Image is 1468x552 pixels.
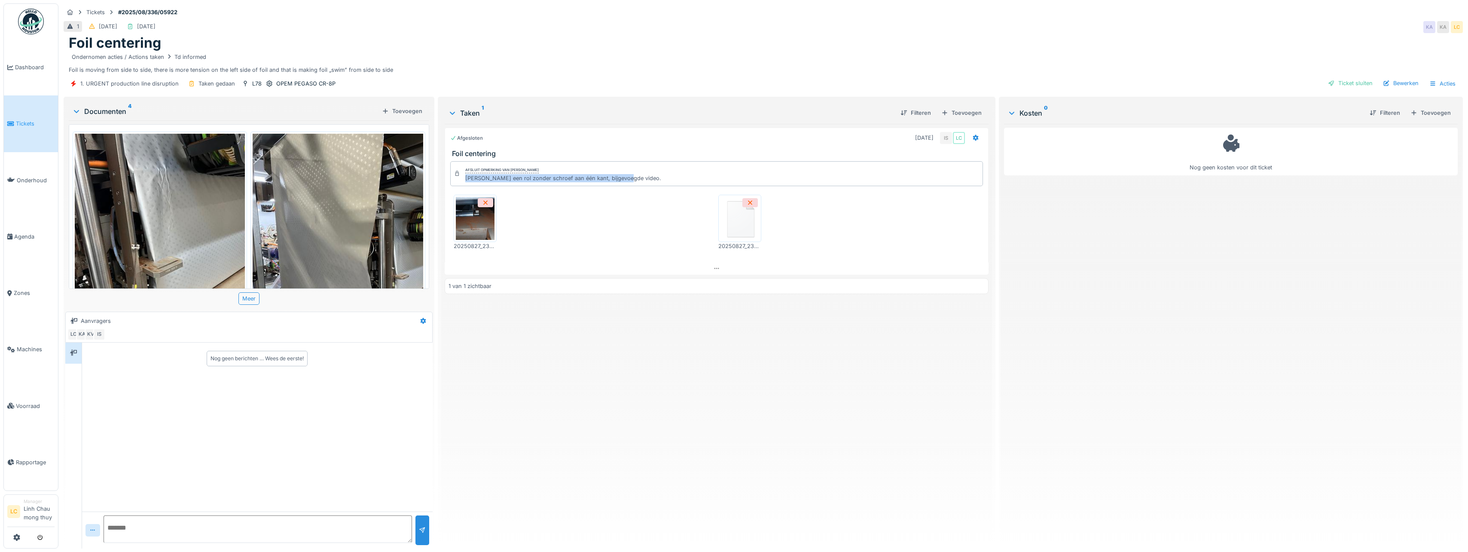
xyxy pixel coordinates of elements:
[80,80,179,88] div: 1. URGENT production line disruption
[1010,132,1452,172] div: Nog geen kosten voor dit ticket
[24,498,55,505] div: Manager
[18,9,44,34] img: Badge_color-CXgf-gQk.svg
[14,289,55,297] span: Zones
[15,63,55,71] span: Dashboard
[1325,77,1376,89] div: Ticket sluiten
[137,22,156,31] div: [DATE]
[953,132,965,144] div: LC
[86,8,105,16] div: Tickets
[211,355,304,362] div: Nog geen berichten … Wees de eerste!
[718,242,761,250] div: 20250827_235921.mp4
[1007,108,1363,118] div: Kosten
[85,328,97,340] div: KV
[17,176,55,184] span: Onderhoud
[14,233,55,241] span: Agenda
[72,53,206,61] div: Ondernomen acties / Actions taken Td informed
[465,174,661,182] div: [PERSON_NAME] een rol zonder schroef aan één kant, bijgevoegde video.
[115,8,181,16] strong: #2025/08/336/05922
[938,107,985,119] div: Toevoegen
[4,209,58,265] a: Agenda
[69,52,1458,74] div: Foil is moving from side to side, there is more tension on the left side of foil and that is maki...
[4,152,58,209] a: Onderhoud
[1044,108,1048,118] sup: 0
[940,132,952,144] div: IS
[4,95,58,152] a: Tickets
[1407,107,1454,119] div: Toevoegen
[4,321,58,377] a: Machines
[1425,77,1459,90] div: Acties
[4,265,58,321] a: Zones
[16,120,55,128] span: Tickets
[915,134,934,142] div: [DATE]
[67,328,79,340] div: LC
[4,434,58,491] a: Rapportage
[4,378,58,434] a: Voorraad
[449,282,491,290] div: 1 van 1 zichtbaar
[128,106,131,117] sup: 4
[7,498,55,527] a: LC ManagerLinh Chau mong thuy
[72,106,378,117] div: Documenten
[81,317,111,325] div: Aanvragers
[76,328,88,340] div: KA
[456,197,494,240] img: mpskni4j6i5jqrdz4at8a1dp1sne
[198,80,235,88] div: Taken gedaan
[1423,21,1435,33] div: KA
[252,80,262,88] div: L78
[1379,77,1422,89] div: Bewerken
[448,108,894,118] div: Taken
[93,328,105,340] div: IS
[450,135,483,142] div: Afgesloten
[276,80,336,88] div: OPEM PEGASO CR-8P
[77,22,79,31] div: 1
[720,197,759,240] img: 84750757-fdcc6f00-afbb-11ea-908a-1074b026b06b.png
[454,242,497,250] div: 20250827_235914.jpg
[465,167,539,173] div: Afsluit opmerking van [PERSON_NAME]
[482,108,484,118] sup: 1
[1437,21,1449,33] div: KA
[1366,107,1404,119] div: Filteren
[75,134,245,361] img: zobg3fdguhleyt02uo03sbz6zrmu
[99,22,117,31] div: [DATE]
[7,505,20,518] li: LC
[897,107,934,119] div: Filteren
[1451,21,1463,33] div: LC
[24,498,55,525] li: Linh Chau mong thuy
[238,292,259,305] div: Meer
[69,35,161,51] h1: Foil centering
[17,345,55,353] span: Machines
[452,150,985,158] h3: Foil centering
[16,402,55,410] span: Voorraad
[253,134,423,361] img: 2flfqrbe3p7ltp10huv2areiiqtq
[378,105,426,117] div: Toevoegen
[16,458,55,466] span: Rapportage
[4,39,58,95] a: Dashboard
